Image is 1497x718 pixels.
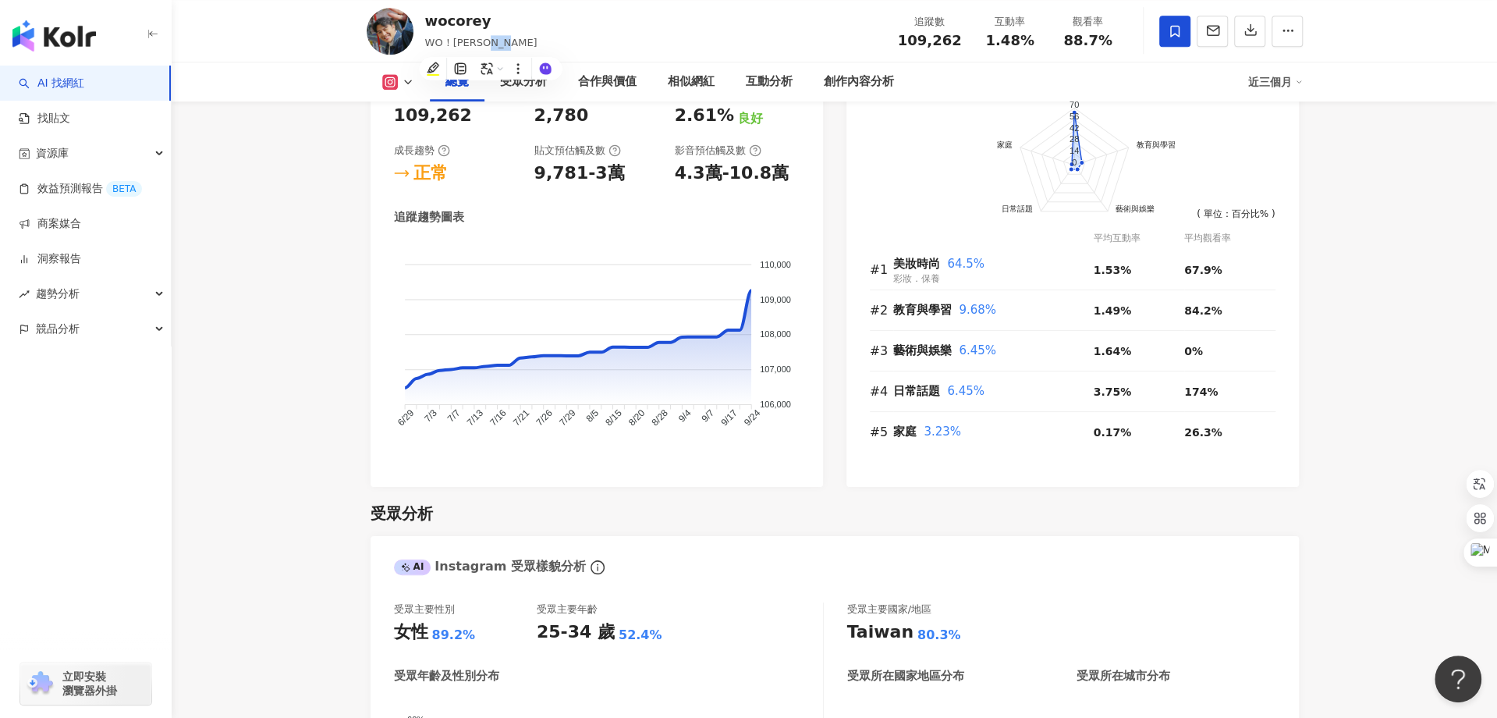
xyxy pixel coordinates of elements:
[1184,386,1218,398] span: 174%
[556,407,577,428] tspan: 7/29
[36,276,80,311] span: 趨勢分析
[947,257,984,271] span: 64.5%
[425,11,537,30] div: wocorey
[537,620,615,645] div: 25-34 歲
[1094,304,1132,317] span: 1.49%
[394,104,472,128] div: 109,262
[395,407,416,428] tspan: 6/29
[500,73,547,91] div: 受眾分析
[422,407,439,424] tspan: 7/3
[870,260,893,279] div: #1
[981,14,1040,30] div: 互動率
[1136,140,1175,149] text: 教育與學習
[649,407,670,428] tspan: 8/28
[847,620,913,645] div: Taiwan
[947,384,984,398] span: 6.45%
[996,140,1012,149] text: 家庭
[847,602,931,617] div: 受眾主要國家/地區
[824,73,894,91] div: 創作內容分析
[19,216,81,232] a: 商案媒合
[19,76,84,91] a: searchAI 找網紅
[1094,386,1132,398] span: 3.75%
[1069,123,1078,132] text: 42
[893,303,952,317] span: 教育與學習
[626,407,647,428] tspan: 8/20
[1063,33,1112,48] span: 88.7%
[675,144,761,158] div: 影音預估觸及數
[445,407,462,424] tspan: 7/7
[1069,134,1078,144] text: 28
[1248,69,1303,94] div: 近三個月
[1077,668,1170,684] div: 受眾所在城市分布
[534,144,621,158] div: 貼文預估觸及數
[870,341,893,361] div: #3
[898,32,962,48] span: 109,262
[746,73,793,91] div: 互動分析
[425,37,537,48] span: WO！[PERSON_NAME]
[893,384,940,398] span: 日常話題
[1184,231,1275,246] div: 平均觀看率
[584,407,601,424] tspan: 8/5
[924,425,961,439] span: 3.23%
[718,407,740,428] tspan: 9/17
[394,209,464,226] div: 追蹤趨勢圖表
[1184,426,1222,439] span: 26.3%
[870,300,893,320] div: #2
[394,668,499,684] div: 受眾年齡及性別分布
[19,289,30,300] span: rise
[432,627,476,644] div: 89.2%
[893,343,952,357] span: 藝術與娛樂
[1094,345,1132,357] span: 1.64%
[1059,14,1118,30] div: 觀看率
[394,602,455,617] div: 受眾主要性別
[741,407,762,428] tspan: 9/24
[578,73,637,91] div: 合作與價值
[699,407,716,424] tspan: 9/7
[1435,656,1481,702] iframe: Help Scout Beacon - Open
[893,273,940,284] span: 彩妝．保養
[488,407,509,428] tspan: 7/16
[371,503,433,524] div: 受眾分析
[36,136,69,171] span: 資源庫
[1059,93,1090,101] text: 美妝時尚
[25,671,55,696] img: chrome extension
[676,407,693,424] tspan: 9/4
[445,73,469,91] div: 總覽
[985,33,1034,48] span: 1.48%
[870,382,893,401] div: #4
[534,104,589,128] div: 2,780
[394,144,450,158] div: 成長趨勢
[1115,204,1154,212] text: 藝術與娛樂
[464,407,485,428] tspan: 7/13
[510,407,531,428] tspan: 7/21
[534,162,625,186] div: 9,781-3萬
[19,251,81,267] a: 洞察報告
[367,8,413,55] img: KOL Avatar
[898,14,962,30] div: 追蹤數
[1184,304,1222,317] span: 84.2%
[1094,264,1132,276] span: 1.53%
[36,311,80,347] span: 競品分析
[738,110,763,127] div: 良好
[588,558,607,577] span: info-circle
[413,162,448,186] div: 正常
[760,259,791,268] tspan: 110,000
[603,407,624,428] tspan: 8/15
[394,558,586,575] div: Instagram 受眾樣貌分析
[62,670,117,698] span: 立即安裝 瀏覽器外掛
[959,343,996,357] span: 6.45%
[847,668,964,684] div: 受眾所在國家地區分布
[534,407,555,428] tspan: 7/26
[760,364,791,374] tspan: 107,000
[1071,157,1076,166] text: 0
[1094,231,1184,246] div: 平均互動率
[20,663,151,705] a: chrome extension立即安裝 瀏覽器外掛
[760,400,791,409] tspan: 106,000
[619,627,662,644] div: 52.4%
[1184,264,1222,276] span: 67.9%
[893,257,940,271] span: 美妝時尚
[959,303,996,317] span: 9.68%
[1002,204,1033,212] text: 日常話題
[760,329,791,339] tspan: 108,000
[870,422,893,442] div: #5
